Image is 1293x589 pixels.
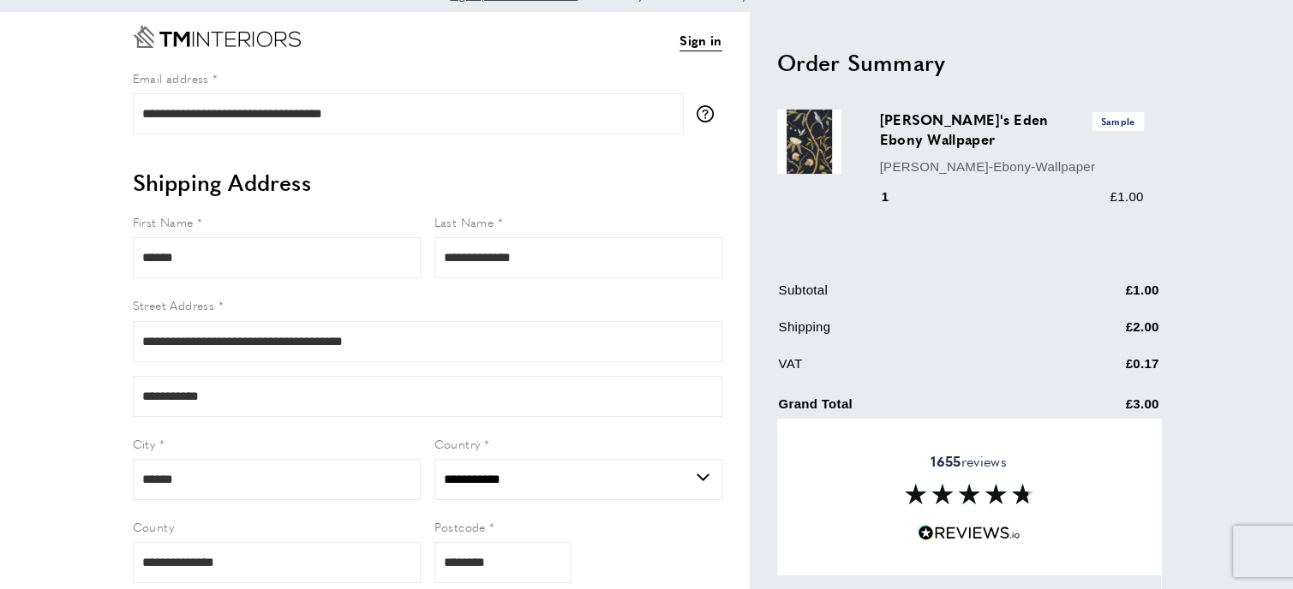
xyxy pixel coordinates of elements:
td: £1.00 [1041,279,1159,312]
a: Go to Home page [133,26,301,48]
h2: Order Summary [777,46,1161,77]
h3: [PERSON_NAME]'s Eden Ebony Wallpaper [880,110,1144,149]
div: 1 [880,186,913,206]
span: Last Name [434,213,494,230]
strong: 1655 [931,450,961,470]
img: Reviews section [905,484,1033,504]
span: Country [434,435,481,452]
td: Shipping [779,316,1039,349]
span: Sample [1092,112,1144,130]
span: First Name [133,213,194,230]
img: Reviews.io 5 stars [918,525,1021,541]
button: More information [697,105,722,122]
td: VAT [779,353,1039,386]
img: Adam's Eden Ebony Wallpaper [777,110,841,174]
td: Subtotal [779,279,1039,312]
span: reviews [931,452,1006,469]
td: Grand Total [779,390,1039,426]
td: £2.00 [1041,316,1159,349]
a: Sign in [679,30,721,51]
td: £0.17 [1041,353,1159,386]
p: [PERSON_NAME]-Ebony-Wallpaper [880,156,1144,176]
span: Street Address [133,296,215,313]
span: County [133,518,174,535]
span: City [133,435,156,452]
span: Email address [133,69,209,86]
span: Postcode [434,518,486,535]
h2: Shipping Address [133,167,722,198]
td: £3.00 [1041,390,1159,426]
span: £1.00 [1110,188,1143,203]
